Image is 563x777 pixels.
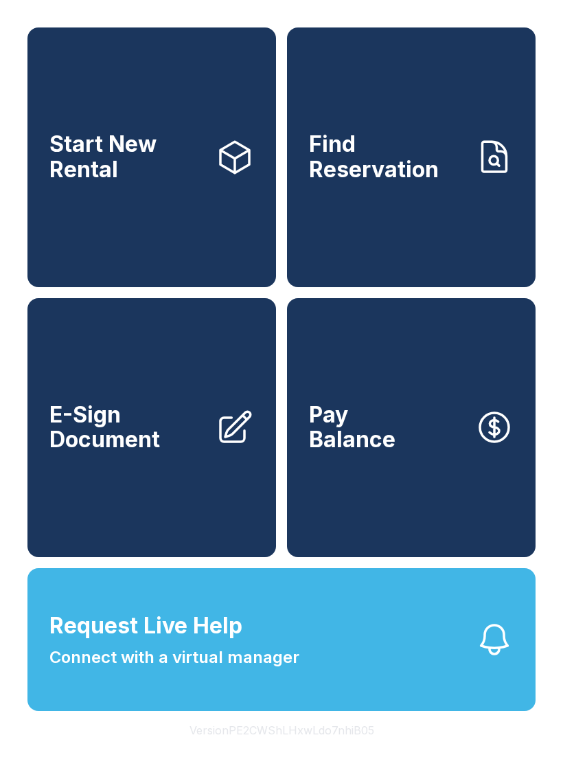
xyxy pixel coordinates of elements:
a: PayBalance [287,298,536,558]
button: Request Live HelpConnect with a virtual manager [27,568,536,711]
span: Start New Rental [49,132,205,182]
span: Find Reservation [309,132,464,182]
a: Find Reservation [287,27,536,287]
span: Request Live Help [49,609,242,642]
a: Start New Rental [27,27,276,287]
button: VersionPE2CWShLHxwLdo7nhiB05 [179,711,385,750]
span: Connect with a virtual manager [49,645,299,670]
span: E-Sign Document [49,403,205,453]
a: E-Sign Document [27,298,276,558]
span: Pay Balance [309,403,395,453]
